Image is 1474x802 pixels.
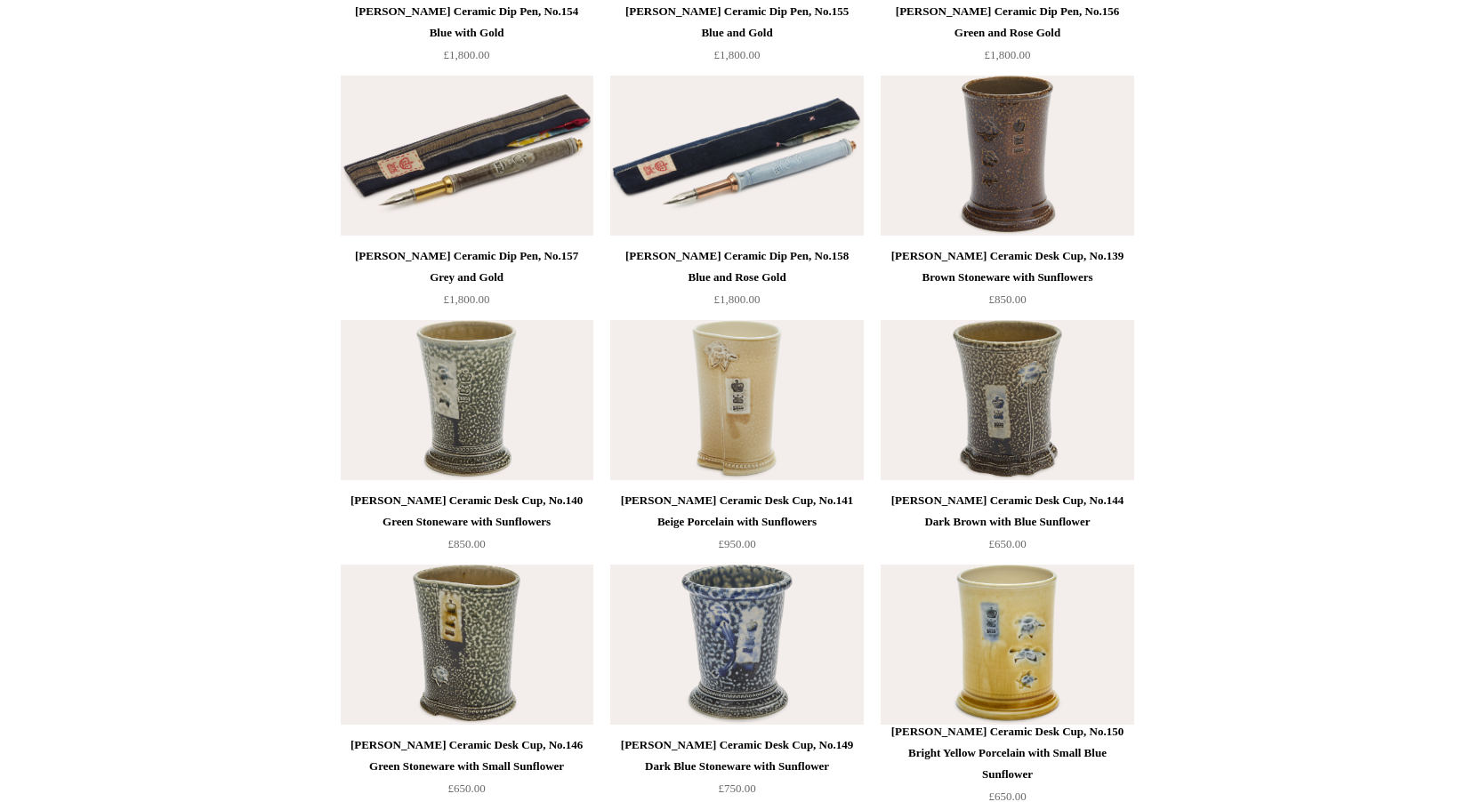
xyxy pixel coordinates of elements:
[345,490,589,533] div: [PERSON_NAME] Ceramic Desk Cup, No.140 Green Stoneware with Sunflowers
[444,293,490,306] span: £1,800.00
[615,490,858,533] div: [PERSON_NAME] Ceramic Desk Cup, No.141 Beige Porcelain with Sunflowers
[447,782,485,795] span: £650.00
[881,76,1133,236] img: Steve Harrison Ceramic Desk Cup, No.139 Brown Stoneware with Sunflowers
[341,1,593,74] a: [PERSON_NAME] Ceramic Dip Pen, No.154 Blue with Gold £1,800.00
[985,48,1031,61] span: £1,800.00
[447,537,485,550] span: £850.00
[610,320,863,480] a: Steve Harrison Ceramic Desk Cup, No.141 Beige Porcelain with Sunflowers Steve Harrison Ceramic De...
[610,565,863,725] a: Steve Harrison Ceramic Desk Cup, No.149 Dark Blue Stoneware with Sunflower Steve Harrison Ceramic...
[885,721,1129,785] div: [PERSON_NAME] Ceramic Desk Cup, No.150 Bright Yellow Porcelain with Small Blue Sunflower
[610,76,863,236] a: Steve Harrison Ceramic Dip Pen, No.158 Blue and Rose Gold Steve Harrison Ceramic Dip Pen, No.158 ...
[610,1,863,74] a: [PERSON_NAME] Ceramic Dip Pen, No.155 Blue and Gold £1,800.00
[610,320,863,480] img: Steve Harrison Ceramic Desk Cup, No.141 Beige Porcelain with Sunflowers
[341,320,593,480] img: Steve Harrison Ceramic Desk Cup, No.140 Green Stoneware with Sunflowers
[610,565,863,725] img: Steve Harrison Ceramic Desk Cup, No.149 Dark Blue Stoneware with Sunflower
[885,1,1129,44] div: [PERSON_NAME] Ceramic Dip Pen, No.156 Green and Rose Gold
[341,320,593,480] a: Steve Harrison Ceramic Desk Cup, No.140 Green Stoneware with Sunflowers Steve Harrison Ceramic De...
[341,245,593,318] a: [PERSON_NAME] Ceramic Dip Pen, No.157 Grey and Gold £1,800.00
[610,76,863,236] img: Steve Harrison Ceramic Dip Pen, No.158 Blue and Rose Gold
[881,76,1133,236] a: Steve Harrison Ceramic Desk Cup, No.139 Brown Stoneware with Sunflowers Steve Harrison Ceramic De...
[881,565,1133,725] img: Steve Harrison Ceramic Desk Cup, No.150 Bright Yellow Porcelain with Small Blue Sunflower
[341,565,593,725] a: Steve Harrison Ceramic Desk Cup, No.146 Green Stoneware with Small Sunflower Steve Harrison Ceram...
[444,48,490,61] span: £1,800.00
[714,293,761,306] span: £1,800.00
[718,537,755,550] span: £950.00
[615,734,858,777] div: [PERSON_NAME] Ceramic Desk Cup, No.149 Dark Blue Stoneware with Sunflower
[881,245,1133,318] a: [PERSON_NAME] Ceramic Desk Cup, No.139 Brown Stoneware with Sunflowers £850.00
[615,1,858,44] div: [PERSON_NAME] Ceramic Dip Pen, No.155 Blue and Gold
[988,293,1026,306] span: £850.00
[341,76,593,236] img: Steve Harrison Ceramic Dip Pen, No.157 Grey and Gold
[610,245,863,318] a: [PERSON_NAME] Ceramic Dip Pen, No.158 Blue and Rose Gold £1,800.00
[881,565,1133,725] a: Steve Harrison Ceramic Desk Cup, No.150 Bright Yellow Porcelain with Small Blue Sunflower Steve H...
[988,537,1026,550] span: £650.00
[881,320,1133,480] img: Steve Harrison Ceramic Desk Cup, No.144 Dark Brown with Blue Sunflower
[610,490,863,563] a: [PERSON_NAME] Ceramic Desk Cup, No.141 Beige Porcelain with Sunflowers £950.00
[341,565,593,725] img: Steve Harrison Ceramic Desk Cup, No.146 Green Stoneware with Small Sunflower
[341,76,593,236] a: Steve Harrison Ceramic Dip Pen, No.157 Grey and Gold Steve Harrison Ceramic Dip Pen, No.157 Grey ...
[718,782,755,795] span: £750.00
[881,1,1133,74] a: [PERSON_NAME] Ceramic Dip Pen, No.156 Green and Rose Gold £1,800.00
[881,490,1133,563] a: [PERSON_NAME] Ceramic Desk Cup, No.144 Dark Brown with Blue Sunflower £650.00
[885,245,1129,288] div: [PERSON_NAME] Ceramic Desk Cup, No.139 Brown Stoneware with Sunflowers
[345,245,589,288] div: [PERSON_NAME] Ceramic Dip Pen, No.157 Grey and Gold
[615,245,858,288] div: [PERSON_NAME] Ceramic Dip Pen, No.158 Blue and Rose Gold
[885,490,1129,533] div: [PERSON_NAME] Ceramic Desk Cup, No.144 Dark Brown with Blue Sunflower
[341,490,593,563] a: [PERSON_NAME] Ceramic Desk Cup, No.140 Green Stoneware with Sunflowers £850.00
[345,734,589,777] div: [PERSON_NAME] Ceramic Desk Cup, No.146 Green Stoneware with Small Sunflower
[345,1,589,44] div: [PERSON_NAME] Ceramic Dip Pen, No.154 Blue with Gold
[714,48,761,61] span: £1,800.00
[881,320,1133,480] a: Steve Harrison Ceramic Desk Cup, No.144 Dark Brown with Blue Sunflower Steve Harrison Ceramic Des...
